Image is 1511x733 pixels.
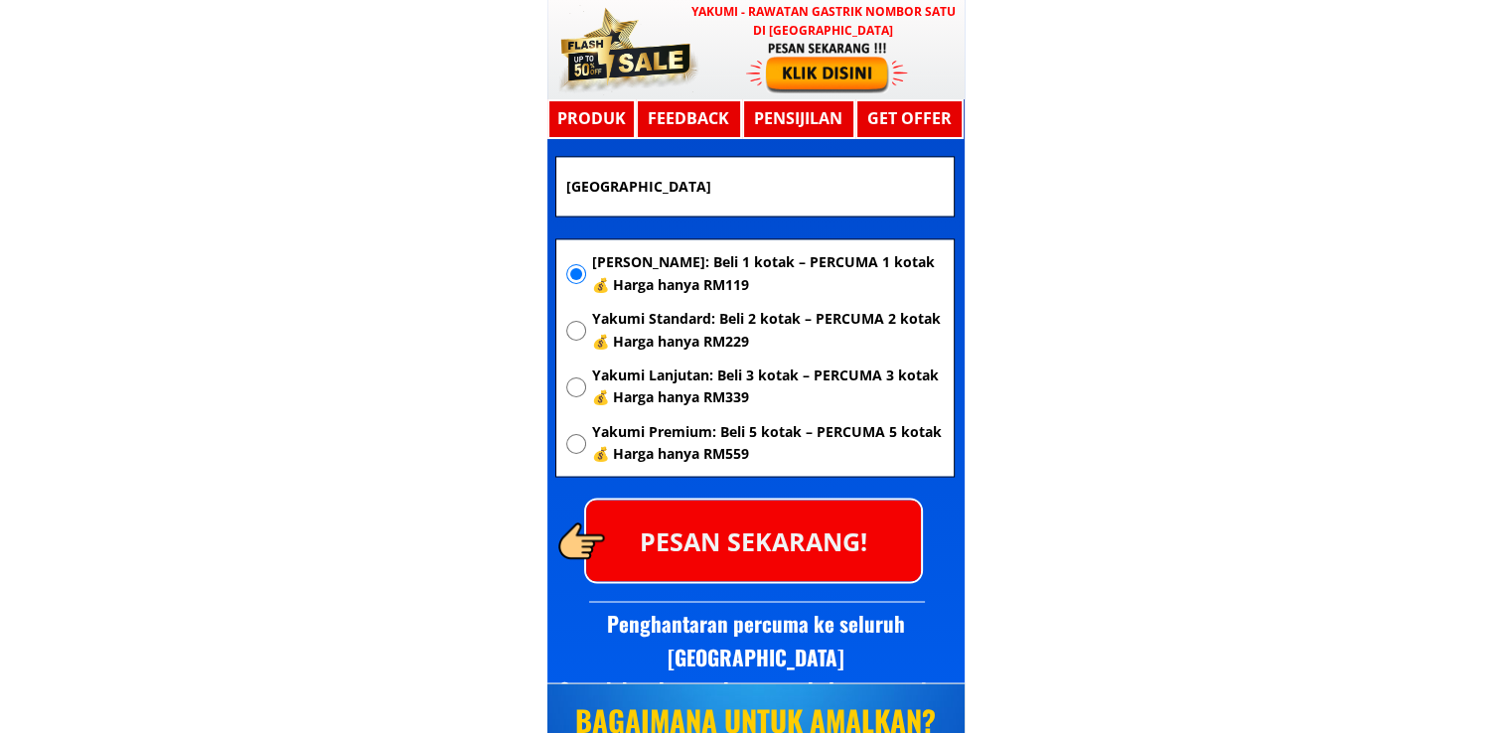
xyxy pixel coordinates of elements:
input: Alamat [561,157,949,217]
span: Yakumi Premium: Beli 5 kotak – PERCUMA 5 kotak 💰 Harga hanya RM559 [591,421,943,466]
span: Yakumi Lanjutan: Beli 3 kotak – PERCUMA 3 kotak 💰 Harga hanya RM339 [591,365,943,409]
h3: Feedback [637,106,740,132]
h3: YAKUMI - Rawatan Gastrik Nombor Satu di [GEOGRAPHIC_DATA] [687,2,960,40]
p: PESAN SEKARANG! [586,500,921,580]
h3: GET OFFER [860,106,959,132]
span: Yakumi Standard: Beli 2 kotak – PERCUMA 2 kotak 💰 Harga hanya RM229 [591,308,943,353]
h3: Produk [547,106,636,132]
span: [PERSON_NAME]: Beli 1 kotak – PERCUMA 1 kotak 💰 Harga hanya RM119 [591,251,943,296]
h3: Pensijilan [749,106,847,132]
h3: Penghantaran percuma ke seluruh [GEOGRAPHIC_DATA] Semak kandungan barang sebelum menerima [547,606,965,706]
